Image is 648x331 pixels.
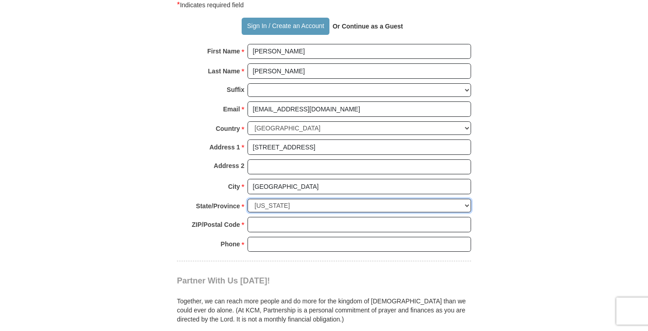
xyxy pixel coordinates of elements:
[210,141,240,154] strong: Address 1
[177,276,270,285] span: Partner With Us [DATE]!
[242,18,329,35] button: Sign In / Create an Account
[192,218,240,231] strong: ZIP/Postal Code
[221,238,240,250] strong: Phone
[223,103,240,115] strong: Email
[196,200,240,212] strong: State/Province
[228,180,240,193] strong: City
[177,297,471,324] p: Together, we can reach more people and do more for the kingdom of [DEMOGRAPHIC_DATA] than we coul...
[333,23,403,30] strong: Or Continue as a Guest
[227,83,244,96] strong: Suffix
[216,122,240,135] strong: Country
[214,159,244,172] strong: Address 2
[208,65,240,77] strong: Last Name
[207,45,240,58] strong: First Name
